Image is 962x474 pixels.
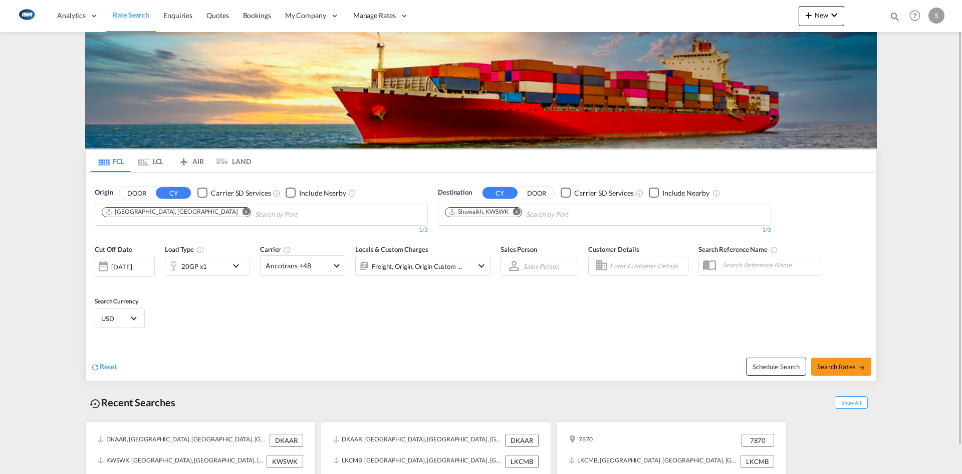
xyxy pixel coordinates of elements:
[91,150,131,172] md-tab-item: FCL
[197,188,271,198] md-checkbox: Checkbox No Ink
[817,363,865,371] span: Search Rates
[803,9,815,21] md-icon: icon-plus 400-fg
[283,246,291,254] md-icon: The selected Trucker/Carrierwill be displayed in the rate results If the rates are from another f...
[741,455,774,468] div: LKCMB
[260,245,291,253] span: Carrier
[889,11,900,26] div: icon-magnify
[505,455,539,468] div: LKCMB
[95,245,132,253] span: Cut Off Date
[928,8,944,24] div: S
[569,455,738,468] div: LKCMB, Colombo, Sri Lanka, Indian Subcontinent, Asia Pacific
[569,434,593,447] div: 7870
[803,11,840,19] span: New
[100,204,354,223] md-chips-wrap: Chips container. Use arrow keys to select chips.
[113,11,149,19] span: Rate Search
[353,11,396,21] span: Manage Rates
[501,245,537,253] span: Sales Person
[574,188,634,198] div: Carrier SD Services
[165,256,250,276] div: 20GP x1icon-chevron-down
[235,208,251,218] button: Remove
[181,259,207,273] div: 20GP x1
[770,246,778,254] md-icon: Your search will be saved by the below given name
[588,245,639,253] span: Customer Details
[438,226,771,234] div: 1/3
[178,155,190,163] md-icon: icon-airplane
[333,434,503,447] div: DKAAR, Aarhus, Denmark, Northern Europe, Europe
[95,276,102,289] md-datepicker: Select
[105,208,239,216] div: Press delete to remove this chip.
[270,434,303,447] div: DKAAR
[372,259,463,273] div: Freight Origin Origin Custom Factory Stuffing
[522,259,560,273] md-select: Sales Person
[85,391,179,414] div: Recent Searches
[355,256,491,276] div: Freight Origin Origin Custom Factory Stuffingicon-chevron-down
[15,5,38,27] img: 1aa151c0c08011ec8d6f413816f9a227.png
[95,188,113,198] span: Origin
[355,245,428,253] span: Locals & Custom Charges
[105,208,237,216] div: Aarhus, DKAAR
[286,188,346,198] md-checkbox: Checkbox No Ink
[662,188,709,198] div: Include Nearby
[196,246,204,254] md-icon: icon-information-outline
[712,189,720,197] md-icon: Unchecked: Ignores neighbouring ports when fetching rates.Checked : Includes neighbouring ports w...
[505,434,539,447] div: DKAAR
[89,398,101,410] md-icon: icon-backup-restore
[86,173,876,381] div: OriginDOOR CY Checkbox No InkUnchecked: Search for CY (Container Yard) services for all selected ...
[610,258,685,273] input: Enter Customer Details
[165,245,204,253] span: Load Type
[906,7,923,24] span: Help
[348,189,356,197] md-icon: Unchecked: Ignores neighbouring ports when fetching rates.Checked : Includes neighbouring ports w...
[698,245,778,253] span: Search Reference Name
[266,261,331,271] span: Ancotrans +48
[230,260,247,272] md-icon: icon-chevron-down
[649,188,709,198] md-checkbox: Checkbox No Ink
[91,362,117,373] div: icon-refreshReset
[746,358,806,376] button: Note: By default Schedule search will only considerorigin ports, destination ports and cut off da...
[101,314,129,323] span: USD
[100,362,117,371] span: Reset
[85,32,877,148] img: LCL+%26+FCL+BACKGROUND.png
[835,396,868,409] span: Show All
[206,11,228,20] span: Quotes
[163,11,192,20] span: Enquiries
[526,207,621,223] input: Chips input.
[519,187,554,199] button: DOOR
[111,262,132,271] div: [DATE]
[95,226,428,234] div: 1/3
[95,297,138,305] span: Search Currency
[858,364,865,371] md-icon: icon-arrow-right
[91,363,100,372] md-icon: icon-refresh
[91,150,251,172] md-pagination-wrapper: Use the left and right arrow keys to navigate between tabs
[285,11,326,21] span: My Company
[507,208,522,218] button: Remove
[717,257,821,272] input: Search Reference Name
[100,311,139,326] md-select: Select Currency: $ USDUnited States Dollar
[742,434,774,447] div: 7870
[98,455,264,468] div: KWSWK, Shuwaikh, Kuwait, Middle East, Middle East
[98,434,267,447] div: DKAAR, Aarhus, Denmark, Northern Europe, Europe
[57,11,86,21] span: Analytics
[119,187,154,199] button: DOOR
[273,189,281,197] md-icon: Unchecked: Search for CY (Container Yard) services for all selected carriers.Checked : Search for...
[333,455,503,468] div: LKCMB, Colombo, Sri Lanka, Indian Subcontinent, Asia Pacific
[211,188,271,198] div: Carrier SD Services
[561,188,634,198] md-checkbox: Checkbox No Ink
[156,187,191,199] button: CY
[636,189,644,197] md-icon: Unchecked: Search for CY (Container Yard) services for all selected carriers.Checked : Search for...
[267,455,303,468] div: KWSWK
[243,11,271,20] span: Bookings
[255,207,350,223] input: Chips input.
[906,7,928,25] div: Help
[828,9,840,21] md-icon: icon-chevron-down
[171,150,211,172] md-tab-item: AIR
[799,6,844,26] button: icon-plus 400-fgNewicon-chevron-down
[475,260,488,272] md-icon: icon-chevron-down
[443,204,625,223] md-chips-wrap: Chips container. Use arrow keys to select chips.
[299,188,346,198] div: Include Nearby
[811,358,871,376] button: Search Ratesicon-arrow-right
[448,208,511,216] div: Press delete to remove this chip.
[889,11,900,22] md-icon: icon-magnify
[95,256,155,277] div: [DATE]
[483,187,518,199] button: CY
